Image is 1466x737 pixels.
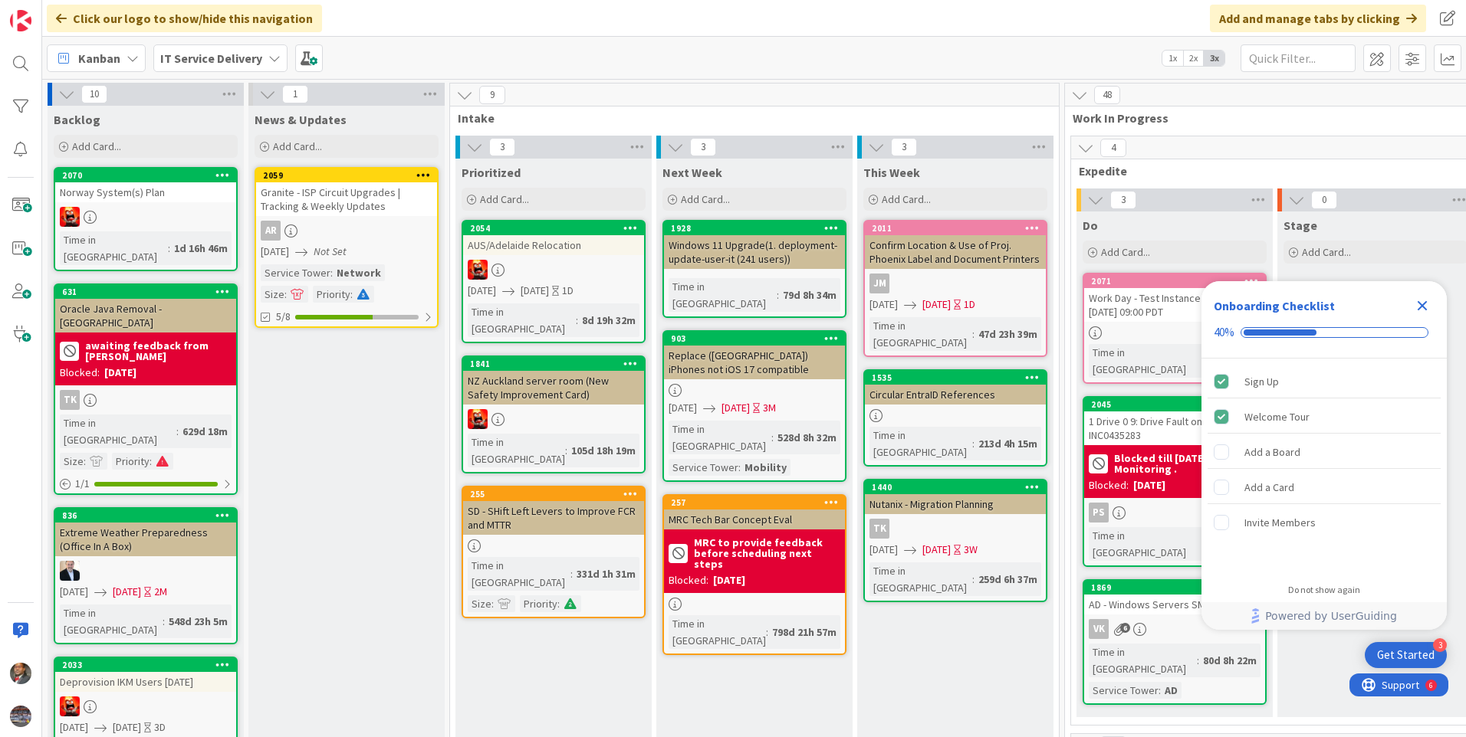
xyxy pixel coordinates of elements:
span: : [1197,652,1199,669]
span: [DATE] [60,719,88,735]
div: Time in [GEOGRAPHIC_DATA] [60,414,176,448]
div: SD - SHift Left Levers to Improve FCR and MTTR [463,501,644,535]
img: DP [10,663,31,684]
div: Size [468,595,491,612]
span: 0 [1311,191,1337,209]
img: HO [60,561,80,581]
div: 257 [664,496,845,509]
div: Priority [112,453,150,470]
div: 1841NZ Auckland server room (New Safety Improvement Card) [463,357,644,405]
i: Not Set [314,244,347,258]
div: Welcome Tour [1244,408,1310,426]
div: Confirm Location & Use of Proj. Phoenix Label and Document Printers [865,235,1046,269]
div: AR [256,221,437,241]
span: 3 [891,138,917,156]
span: : [491,595,494,612]
div: Get Started [1377,647,1435,663]
div: 1869 [1091,582,1265,593]
b: IT Service Delivery [160,51,262,66]
div: 2045 [1091,399,1265,410]
div: AR [261,221,281,241]
div: Add a Board is incomplete. [1208,435,1441,469]
div: 8d 19h 32m [578,312,639,329]
div: Windows 11 Upgrade(1. deployment-update-user-it (241 users)) [664,235,845,269]
span: 3 [489,138,515,156]
div: Add a Card is incomplete. [1208,470,1441,504]
div: 1D [964,296,975,313]
span: 10 [81,85,107,103]
span: News & Updates [255,112,347,127]
div: Size [261,286,284,303]
div: 1841 [470,359,644,369]
div: VN [55,207,236,227]
div: Mobility [741,459,791,476]
span: Support [32,2,70,21]
div: 257MRC Tech Bar Concept Eval [664,496,845,529]
div: 1535 [865,371,1046,385]
div: VK [1089,619,1109,639]
div: 631 [55,285,236,299]
div: 255 [470,489,644,500]
div: 629d 18m [179,423,232,440]
div: Time in [GEOGRAPHIC_DATA] [60,604,163,638]
span: 5/8 [276,309,291,325]
span: : [972,571,975,588]
span: : [168,240,170,257]
div: Invite Members is incomplete. [1208,506,1441,539]
div: AUS/Adelaide Relocation [463,235,644,255]
div: Service Tower [1089,682,1159,699]
div: TK [55,390,236,410]
span: 3x [1204,51,1224,66]
span: : [84,453,86,470]
a: Powered by UserGuiding [1209,602,1439,630]
div: 213d 4h 15m [975,435,1041,452]
div: 903 [664,332,845,346]
div: Replace ([GEOGRAPHIC_DATA]) iPhones not iOS 17 compatible [664,346,845,379]
div: Time in [GEOGRAPHIC_DATA] [60,231,168,265]
span: [DATE] [922,542,951,558]
span: 1 / 1 [75,476,90,492]
div: Blocked: [1089,477,1129,493]
div: 1869AD - Windows Servers SMB1 disable [1084,581,1265,614]
div: Priority [313,286,350,303]
span: [DATE] [521,283,549,299]
div: 2071Work Day - Test Instance Cloud DC -- [DATE] 09:00 PDT [1084,274,1265,322]
div: Welcome Tour is complete. [1208,400,1441,434]
div: Open Get Started checklist, remaining modules: 3 [1365,642,1447,668]
div: 2054 [463,221,644,235]
div: 47d 23h 39m [975,326,1041,342]
div: Network [333,264,385,281]
span: : [972,326,975,342]
div: 255SD - SHift Left Levers to Improve FCR and MTTR [463,487,644,535]
div: Time in [GEOGRAPHIC_DATA] [468,557,570,591]
span: 9 [479,86,505,104]
span: : [766,624,768,640]
div: Time in [GEOGRAPHIC_DATA] [1089,527,1202,561]
img: VN [60,207,80,227]
div: Norway System(s) Plan [55,182,236,202]
div: Close Checklist [1410,293,1435,318]
b: awaiting feedback from [PERSON_NAME] [85,340,232,362]
div: Time in [GEOGRAPHIC_DATA] [1089,644,1197,677]
span: 3 [1110,191,1136,209]
div: Blocked: [669,572,708,588]
span: [DATE] [669,400,697,416]
div: Time in [GEOGRAPHIC_DATA] [669,278,777,312]
div: 836 [62,510,236,521]
div: 3W [964,542,978,558]
div: 2059 [256,169,437,182]
div: 1535 [872,372,1046,383]
span: [DATE] [468,283,496,299]
div: Sign Up [1244,372,1279,391]
b: Blocked till [DATE] , Under Monitoring . [1114,453,1261,474]
div: Checklist Container [1201,281,1447,630]
div: VN [55,696,236,716]
div: 903Replace ([GEOGRAPHIC_DATA]) iPhones not iOS 17 compatible [664,332,845,379]
div: Time in [GEOGRAPHIC_DATA] [468,303,576,337]
span: Add Card... [273,139,322,153]
div: 80d 8h 22m [1199,652,1261,669]
div: MRC Tech Bar Concept Eval [664,509,845,529]
div: Click our logo to show/hide this navigation [47,5,322,32]
div: AD [1161,682,1182,699]
span: [DATE] [261,244,289,260]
